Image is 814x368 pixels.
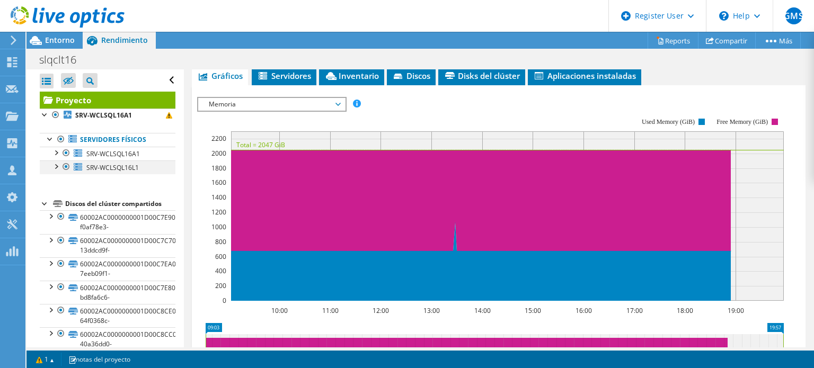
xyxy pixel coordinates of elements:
[75,111,132,120] b: SRV-WCLSQL16A1
[648,32,698,49] a: Reports
[40,160,175,174] a: SRV-WCLSQL16L1
[40,147,175,160] a: SRV-WCLSQL16A1
[215,281,226,290] text: 200
[533,70,636,81] span: Aplicaciones instaladas
[444,70,520,81] span: Disks del clúster
[322,306,339,315] text: 11:00
[29,353,61,366] a: 1
[271,306,288,315] text: 10:00
[65,198,175,210] div: Discos del clúster compartidos
[40,92,175,109] a: Proyecto
[698,32,756,49] a: Compartir
[34,54,93,66] h1: slqclt16
[40,304,175,327] a: 60002AC0000000001D00C8CE0001E521-64f0368c-
[392,70,430,81] span: Discos
[719,11,729,21] svg: \n
[40,327,175,351] a: 60002AC0000000001D00C8CC0001E521-40a36dd0-
[86,149,140,158] span: SRV-WCLSQL16A1
[211,178,226,187] text: 1600
[215,237,226,246] text: 800
[211,164,226,173] text: 1800
[215,252,226,261] text: 600
[626,306,643,315] text: 17:00
[373,306,389,315] text: 12:00
[40,234,175,257] a: 60002AC0000000001D00C7C70001E521-13ddcd9f-
[40,281,175,304] a: 60002AC0000000001D00C7E80001E521-bd8fa6c6-
[525,306,541,315] text: 15:00
[197,70,243,81] span: Gráficos
[86,163,139,172] span: SRV-WCLSQL16L1
[785,7,802,24] span: GMS
[324,70,379,81] span: Inventario
[576,306,592,315] text: 16:00
[40,210,175,234] a: 60002AC0000000001D00C7E90001E521-f0af78e3-
[728,306,744,315] text: 19:00
[61,353,138,366] a: notas del proyecto
[40,133,175,147] a: Servidores físicos
[211,193,226,202] text: 1400
[211,149,226,158] text: 2000
[717,118,768,125] text: Free Memory (GiB)
[223,296,226,305] text: 0
[677,306,693,315] text: 18:00
[40,109,175,122] a: SRV-WCLSQL16A1
[203,98,340,111] span: Memoria
[642,118,695,125] text: Used Memory (GiB)
[755,32,801,49] a: Más
[423,306,440,315] text: 13:00
[236,140,285,149] text: Total = 2047 GiB
[257,70,311,81] span: Servidores
[211,208,226,217] text: 1200
[211,222,226,231] text: 1000
[40,257,175,281] a: 60002AC0000000001D00C7EA0001E521-7eeb09f1-
[474,306,491,315] text: 14:00
[45,35,75,45] span: Entorno
[101,35,148,45] span: Rendimiento
[215,266,226,275] text: 400
[211,134,226,143] text: 2200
